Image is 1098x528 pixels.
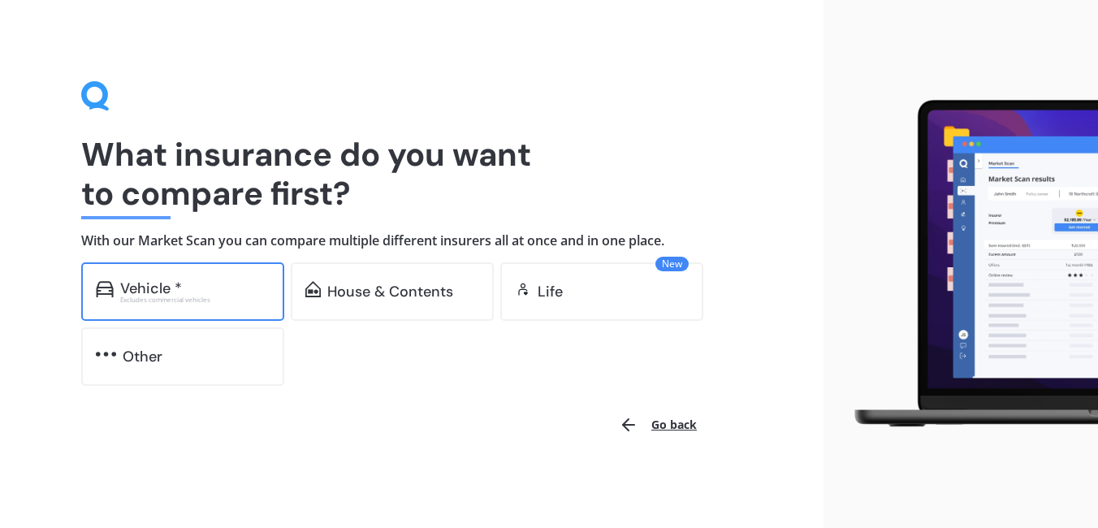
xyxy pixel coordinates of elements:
[655,257,689,271] span: New
[609,405,707,444] button: Go back
[515,281,531,297] img: life.f720d6a2d7cdcd3ad642.svg
[120,280,182,296] div: Vehicle *
[96,281,114,297] img: car.f15378c7a67c060ca3f3.svg
[96,346,116,362] img: other.81dba5aafe580aa69f38.svg
[81,135,742,213] h1: What insurance do you want to compare first?
[836,93,1098,436] img: laptop.webp
[81,232,742,249] h4: With our Market Scan you can compare multiple different insurers all at once and in one place.
[123,348,162,365] div: Other
[538,283,563,300] div: Life
[305,281,321,297] img: home-and-contents.b802091223b8502ef2dd.svg
[327,283,453,300] div: House & Contents
[120,296,270,303] div: Excludes commercial vehicles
